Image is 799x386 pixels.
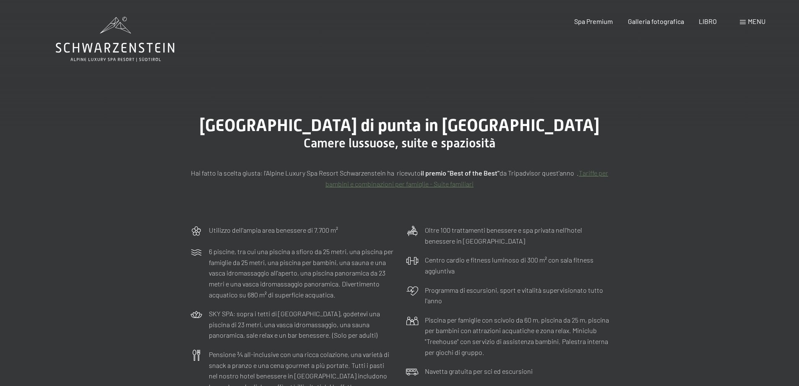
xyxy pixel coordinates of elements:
font: Navetta gratuita per sci ed escursioni [425,367,533,375]
font: Centro cardio e fitness luminoso di 300 m² con sala fitness aggiuntiva [425,256,593,275]
a: Galleria fotografica [628,17,684,25]
a: Tariffe per bambini e combinazioni per famiglie - Suite familiari [325,169,608,188]
font: menu [748,17,765,25]
font: 6 piscine, tra cui una piscina a sfioro da 25 metri, una piscina per famiglie da 25 metri, una pi... [209,247,393,298]
font: Hai fatto la scelta giusta: l'Alpine Luxury Spa Resort Schwarzenstein ha ricevuto [191,169,421,177]
font: da Tripadvisor quest'anno . [500,169,579,177]
font: Oltre 100 trattamenti benessere e spa privata nell'hotel benessere in [GEOGRAPHIC_DATA] [425,226,582,245]
font: Programma di escursioni, sport e vitalità supervisionato tutto l'anno [425,286,603,305]
font: Utilizzo dell'ampia area benessere di 7.700 m² [209,226,338,234]
font: Camere lussuose, suite e spaziosità [304,136,495,150]
a: Spa Premium [574,17,613,25]
a: LIBRO [699,17,717,25]
font: Piscina per famiglie con scivolo da 60 m, piscina da 25 m, piscina per bambini con attrazioni acq... [425,316,609,356]
font: [GEOGRAPHIC_DATA] di punta in [GEOGRAPHIC_DATA] [200,116,599,135]
font: il premio "Best of the Best" [421,169,500,177]
font: SKY SPA: sopra i tetti di [GEOGRAPHIC_DATA], godetevi una piscina di 23 metri, una vasca idromass... [209,310,380,339]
